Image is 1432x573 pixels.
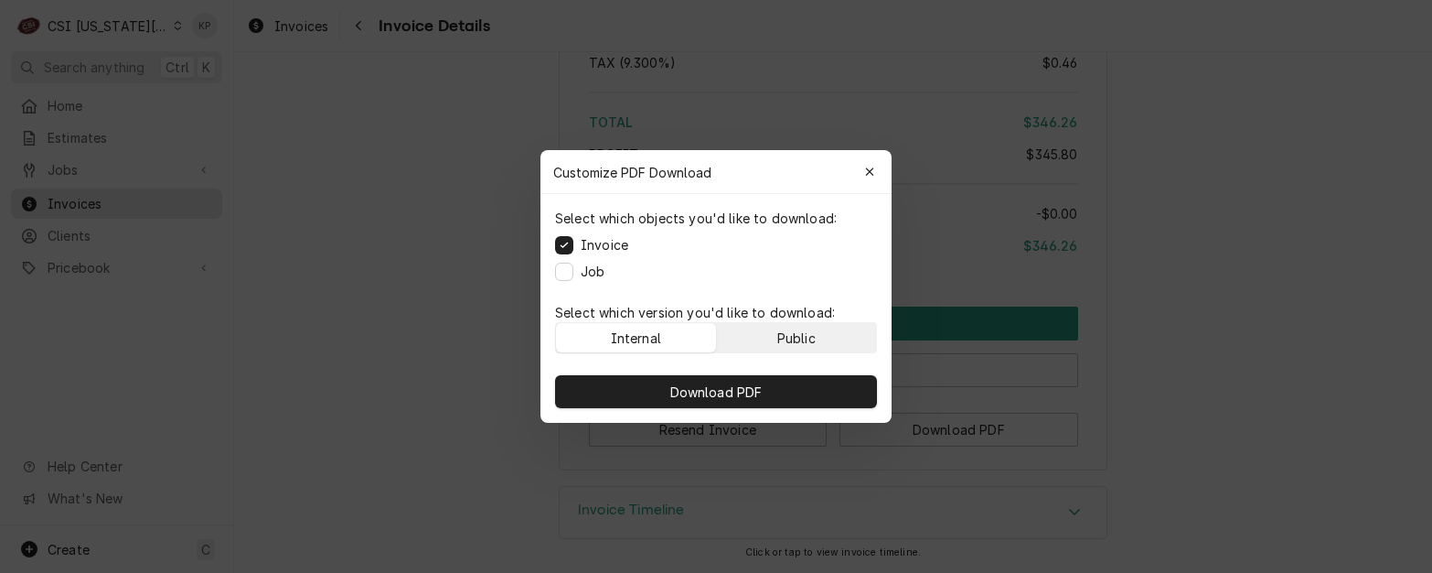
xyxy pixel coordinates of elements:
label: Invoice [581,235,628,254]
button: Download PDF [555,375,877,408]
div: Customize PDF Download [540,150,892,194]
div: Public [777,329,816,348]
p: Select which objects you'd like to download: [555,209,837,228]
label: Job [581,262,604,281]
div: Internal [611,329,661,348]
span: Download PDF [667,383,766,402]
p: Select which version you'd like to download: [555,303,877,322]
